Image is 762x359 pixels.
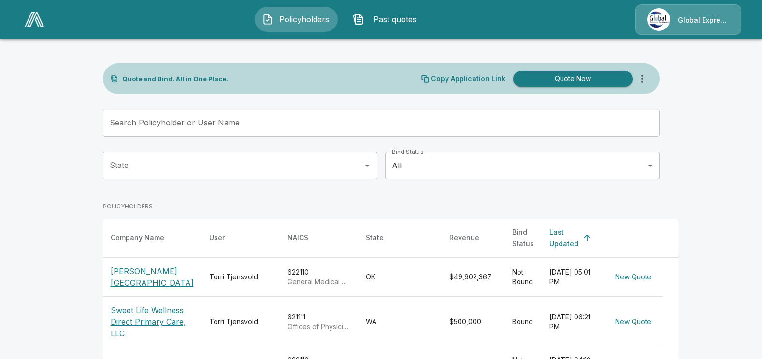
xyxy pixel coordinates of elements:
[209,232,225,244] div: User
[288,312,350,331] div: 621111
[360,159,374,172] button: Open
[611,313,655,331] button: New Quote
[277,14,331,25] span: Policyholders
[358,297,442,347] td: WA
[611,268,655,286] button: New Quote
[111,265,194,289] p: [PERSON_NAME][GEOGRAPHIC_DATA]
[542,297,604,347] td: [DATE] 06:21 PM
[288,267,350,287] div: 622110
[504,297,542,347] td: Bound
[549,226,578,249] div: Last Updated
[209,317,272,327] div: Torri Tjensvold
[542,258,604,297] td: [DATE] 05:01 PM
[509,71,633,87] a: Quote Now
[385,152,660,179] div: All
[504,258,542,297] td: Not Bound
[442,258,504,297] td: $49,902,367
[633,69,652,88] button: more
[353,14,364,25] img: Past quotes Icon
[449,232,479,244] div: Revenue
[103,202,153,211] p: POLICYHOLDERS
[25,12,44,27] img: AA Logo
[513,71,633,87] button: Quote Now
[366,232,384,244] div: State
[122,76,228,82] p: Quote and Bind. All in One Place.
[111,304,194,339] p: Sweet Life Wellness Direct Primary Care, LLC
[209,272,272,282] div: Torri Tjensvold
[442,297,504,347] td: $500,000
[288,277,350,287] p: General Medical and Surgical Hospitals
[431,75,505,82] p: Copy Application Link
[255,7,338,32] button: Policyholders IconPolicyholders
[368,14,421,25] span: Past quotes
[288,322,350,331] p: Offices of Physicians (except Mental Health Specialists)
[288,232,308,244] div: NAICS
[504,219,542,258] th: Bind Status
[358,258,442,297] td: OK
[345,7,429,32] button: Past quotes IconPast quotes
[111,232,164,244] div: Company Name
[262,14,273,25] img: Policyholders Icon
[392,148,423,156] label: Bind Status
